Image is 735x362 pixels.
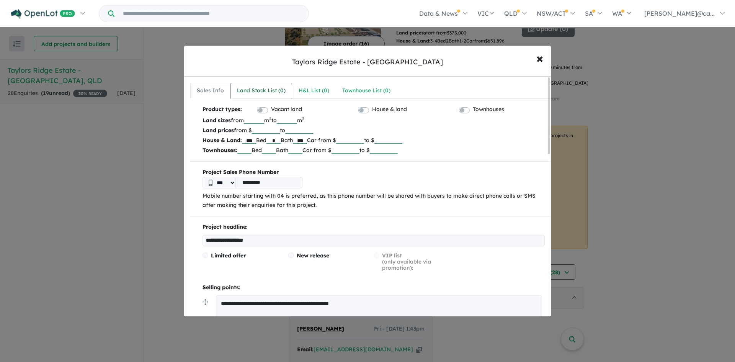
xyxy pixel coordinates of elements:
p: Bed Bath Car from $ to $ [203,135,545,145]
sup: 2 [302,116,304,121]
div: Taylors Ridge Estate - [GEOGRAPHIC_DATA] [292,57,443,67]
b: House & Land: [203,137,242,144]
p: from $ to [203,125,545,135]
div: Sales Info [197,86,224,95]
img: Openlot PRO Logo White [11,9,75,19]
label: House & land [372,105,407,114]
b: Project Sales Phone Number [203,168,545,177]
p: Mobile number starting with 04 is preferred, as this phone number will be shared with buyers to m... [203,192,545,210]
span: × [536,50,543,66]
span: [PERSON_NAME]@ca... [644,10,715,17]
sup: 2 [269,116,271,121]
img: Phone icon [209,180,212,186]
label: Vacant land [271,105,302,114]
b: Townhouses: [203,147,237,154]
input: Try estate name, suburb, builder or developer [116,5,307,22]
label: Townhouses [473,105,504,114]
b: Product types: [203,105,242,115]
p: Project headline: [203,223,545,232]
img: drag.svg [203,299,208,305]
p: Selling points: [203,283,545,292]
span: Limited offer [211,252,246,259]
b: Land sizes [203,117,231,124]
p: from m to m [203,115,545,125]
b: Land prices [203,127,234,134]
div: H&L List ( 0 ) [299,86,329,95]
div: Townhouse List ( 0 ) [342,86,390,95]
span: New release [297,252,329,259]
div: Land Stock List ( 0 ) [237,86,286,95]
p: Bed Bath Car from $ to $ [203,145,545,155]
